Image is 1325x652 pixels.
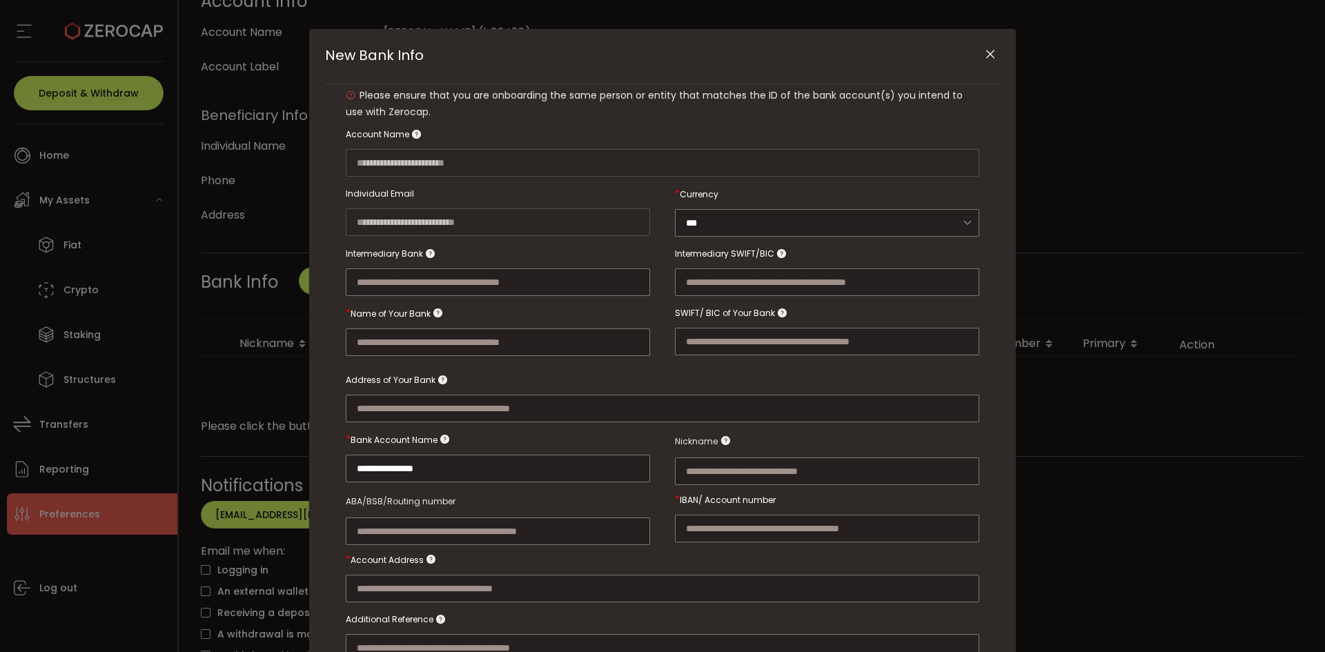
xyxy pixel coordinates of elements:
[346,495,455,507] span: ABA/BSB/Routing number
[978,43,1002,67] button: Close
[1164,503,1325,652] iframe: Chat Widget
[346,88,963,119] span: Please ensure that you are onboarding the same person or entity that matches the ID of the bank a...
[675,433,718,450] span: Nickname
[325,46,424,65] span: New Bank Info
